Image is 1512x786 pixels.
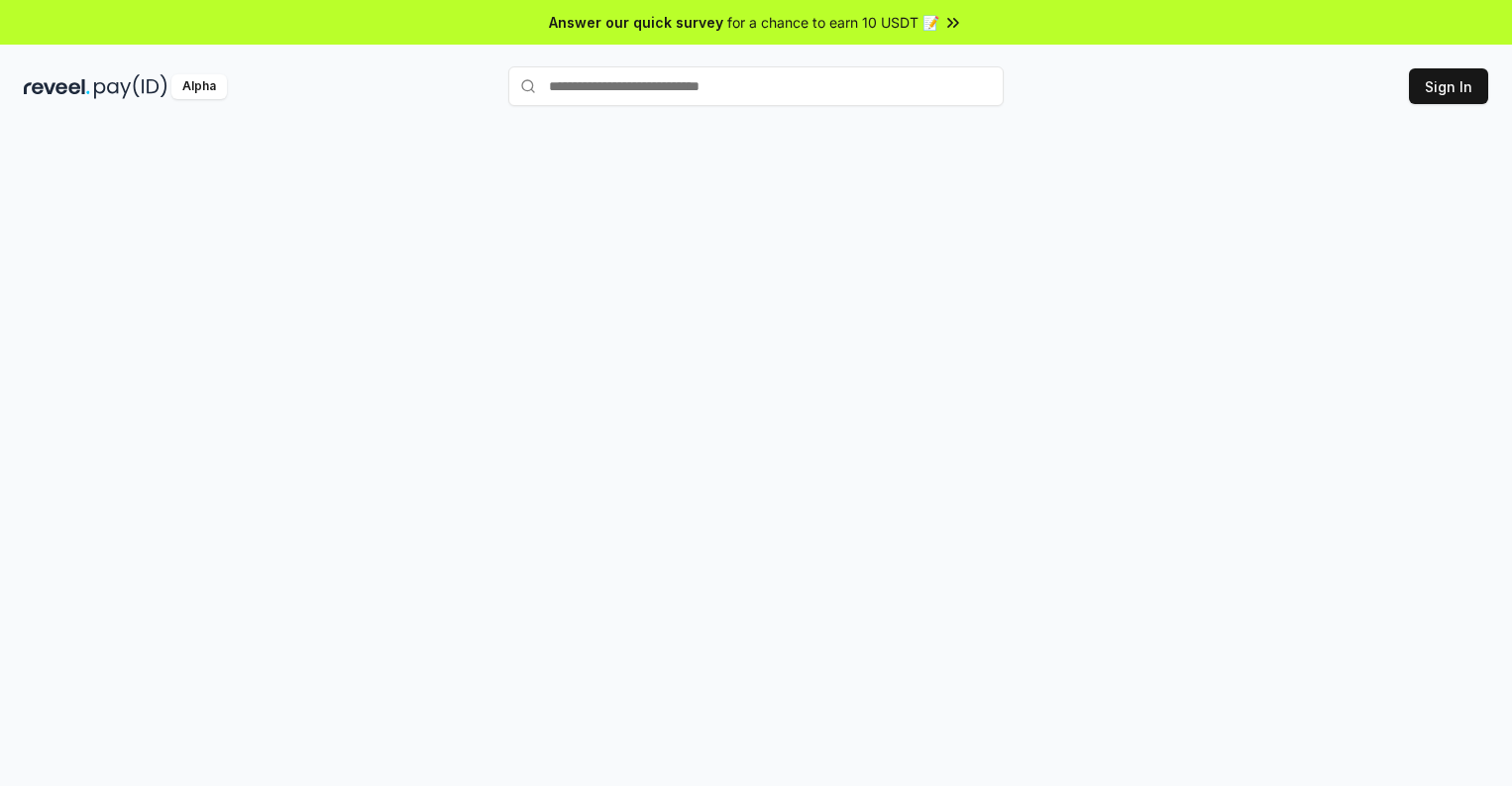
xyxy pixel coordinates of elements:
[549,12,723,33] span: Answer our quick survey
[171,74,227,99] div: Alpha
[94,74,167,99] img: pay_id
[1409,68,1488,104] button: Sign In
[24,74,90,99] img: reveel_dark
[727,12,939,33] span: for a chance to earn 10 USDT 📝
